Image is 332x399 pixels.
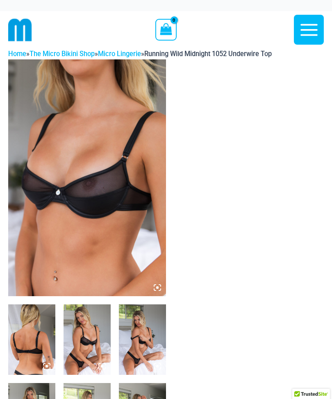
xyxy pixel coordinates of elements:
[98,50,141,58] a: Micro Lingerie
[144,50,272,58] span: Running Wild Midnight 1052 Underwire Top
[8,304,55,375] img: Running Wild Midnight 1052 Top 6052 Bottom
[30,50,95,58] a: The Micro Bikini Shop
[8,50,26,58] a: Home
[8,18,32,42] img: cropped mm emblem
[155,19,176,40] a: View Shopping Cart, empty
[64,304,111,375] img: Running Wild Midnight 1052 Top 6052 Bottom
[119,304,166,375] img: Running Wild Midnight 1052 Top 6052 Bottom
[8,59,166,296] img: Running Wild Midnight 1052 Top
[8,50,272,58] span: » » »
